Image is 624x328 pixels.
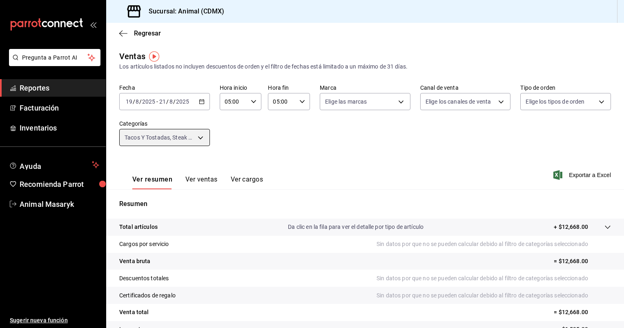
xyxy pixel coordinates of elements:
span: / [133,98,135,105]
span: Animal Masaryk [20,199,99,210]
label: Marca [320,85,410,91]
label: Tipo de orden [520,85,611,91]
p: Certificados de regalo [119,291,176,300]
p: Descuentos totales [119,274,169,283]
span: - [156,98,158,105]
p: = $12,668.00 [554,308,611,317]
button: Exportar a Excel [555,170,611,180]
label: Fecha [119,85,210,91]
h3: Sucursal: Animal (CDMX) [142,7,224,16]
span: / [139,98,142,105]
button: open_drawer_menu [90,21,96,28]
span: Tacos Y Tostadas, Steak And Fries [125,133,195,142]
span: / [166,98,169,105]
div: Los artículos listados no incluyen descuentos de orden y el filtro de fechas está limitado a un m... [119,62,611,71]
label: Categorías [119,121,210,126]
label: Hora inicio [220,85,262,91]
label: Hora fin [268,85,310,91]
span: Elige los tipos de orden [526,98,584,106]
p: Sin datos por que no se pueden calcular debido al filtro de categorías seleccionado [377,291,611,300]
input: ---- [176,98,189,105]
span: Reportes [20,82,99,93]
p: Total artículos [119,223,158,231]
span: Inventarios [20,122,99,133]
span: Elige los canales de venta [426,98,491,106]
button: Ver cargos [231,175,263,189]
button: Ver ventas [185,175,218,189]
p: + $12,668.00 [554,223,588,231]
label: Canal de venta [420,85,511,91]
span: Pregunta a Parrot AI [22,53,88,62]
button: Pregunta a Parrot AI [9,49,100,66]
span: Recomienda Parrot [20,179,99,190]
input: -- [159,98,166,105]
p: Sin datos por que no se pueden calcular debido al filtro de categorías seleccionado [377,240,611,248]
p: Resumen [119,199,611,209]
span: Sugerir nueva función [10,316,99,325]
input: -- [169,98,173,105]
span: Facturación [20,102,99,113]
span: / [173,98,176,105]
p: Venta bruta [119,257,150,266]
p: Venta total [119,308,149,317]
a: Pregunta a Parrot AI [6,59,100,68]
button: Ver resumen [132,175,172,189]
button: Regresar [119,29,161,37]
div: Ventas [119,50,145,62]
p: = $12,668.00 [554,257,611,266]
input: -- [135,98,139,105]
span: Ayuda [20,160,89,170]
span: Regresar [134,29,161,37]
div: navigation tabs [132,175,263,189]
input: -- [125,98,133,105]
p: Cargos por servicio [119,240,169,248]
p: Da clic en la fila para ver el detalle por tipo de artículo [288,223,423,231]
img: Tooltip marker [149,51,159,62]
p: Sin datos por que no se pueden calcular debido al filtro de categorías seleccionado [377,274,611,283]
span: Elige las marcas [325,98,367,106]
input: ---- [142,98,156,105]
